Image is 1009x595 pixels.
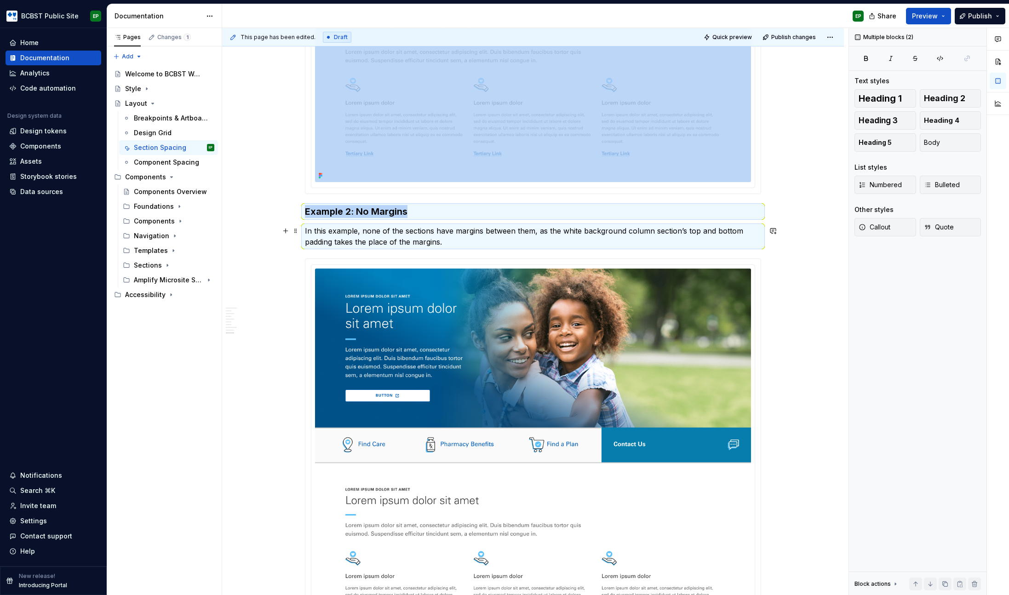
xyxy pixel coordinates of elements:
div: Foundations [119,199,218,214]
span: Add [122,53,133,60]
p: New release! [19,572,55,580]
span: Numbered [859,180,902,189]
a: Code automation [6,81,101,96]
div: Other styles [854,205,894,214]
span: Callout [859,223,890,232]
div: Accessibility [110,287,218,302]
a: Section SpacingEP [119,140,218,155]
button: Bulleted [920,176,981,194]
img: b44e7a6b-69a5-43df-ae42-963d7259159b.png [6,11,17,22]
button: Heading 3 [854,111,916,130]
div: Accessibility [125,290,166,299]
div: Help [20,547,35,556]
div: Home [20,38,39,47]
div: Analytics [20,69,50,78]
div: Sections [119,258,218,273]
button: Heading 5 [854,133,916,152]
div: Components [110,170,218,184]
a: Design Grid [119,126,218,140]
span: Draft [334,34,348,41]
button: Add [110,50,145,63]
a: Breakpoints & Artboards [119,111,218,126]
a: Design tokens [6,124,101,138]
button: Search ⌘K [6,483,101,498]
a: Component Spacing [119,155,218,170]
div: Notifications [20,471,62,480]
div: Assets [20,157,42,166]
div: Design system data [7,112,62,120]
div: List styles [854,163,887,172]
div: Navigation [134,231,169,240]
a: Invite team [6,498,101,513]
div: Page tree [110,67,218,302]
span: Heading 3 [859,116,898,125]
a: Documentation [6,51,101,65]
button: Help [6,544,101,559]
button: Share [864,8,902,24]
div: EP [209,143,212,152]
span: Share [877,11,896,21]
span: Heading 5 [859,138,892,147]
div: Foundations [134,202,174,211]
div: EP [855,12,861,20]
div: Breakpoints & Artboards [134,114,210,123]
span: Publish [968,11,992,21]
button: Publish [955,8,1005,24]
a: Components Overview [119,184,218,199]
div: Layout [125,99,147,108]
div: Component Spacing [134,158,199,167]
p: In this example, none of the sections have margins between them, as the white background column s... [305,225,761,247]
button: BCBST Public SiteEP [2,6,105,26]
div: Welcome to BCBST Web [125,69,201,79]
div: Documentation [20,53,69,63]
span: Preview [912,11,938,21]
div: Contact support [20,532,72,541]
button: Body [920,133,981,152]
div: Amplify Microsite Sections [134,275,203,285]
div: Design Grid [134,128,172,137]
div: Section Spacing [134,143,186,152]
div: Code automation [20,84,76,93]
a: Analytics [6,66,101,80]
span: Quote [924,223,954,232]
p: Introducing Portal [19,582,67,589]
button: Heading 2 [920,89,981,108]
div: BCBST Public Site [21,11,79,21]
div: EP [93,12,99,20]
button: Preview [906,8,951,24]
a: Home [6,35,101,50]
button: Heading 1 [854,89,916,108]
a: Settings [6,514,101,528]
a: Layout [110,96,218,111]
div: Block actions [854,578,899,590]
button: Callout [854,218,916,236]
a: Components [6,139,101,154]
div: Documentation [115,11,201,21]
a: Welcome to BCBST Web [110,67,218,81]
button: Heading 4 [920,111,981,130]
div: Design tokens [20,126,67,136]
div: Changes [157,34,191,41]
div: Invite team [20,501,56,510]
div: Amplify Microsite Sections [119,273,218,287]
div: Storybook stories [20,172,77,181]
div: Components [125,172,166,182]
div: Components [119,214,218,229]
div: Settings [20,516,47,526]
a: Style [110,81,218,96]
button: Quote [920,218,981,236]
span: Quick preview [712,34,752,41]
a: Storybook stories [6,169,101,184]
a: Data sources [6,184,101,199]
div: Data sources [20,187,63,196]
span: Heading 4 [924,116,959,125]
div: Components [20,142,61,151]
div: Block actions [854,580,891,588]
span: Heading 1 [859,94,902,103]
span: 1 [183,34,191,41]
div: Pages [114,34,141,41]
span: Heading 2 [924,94,965,103]
button: Publish changes [760,31,820,44]
div: Text styles [854,76,889,86]
a: Assets [6,154,101,169]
